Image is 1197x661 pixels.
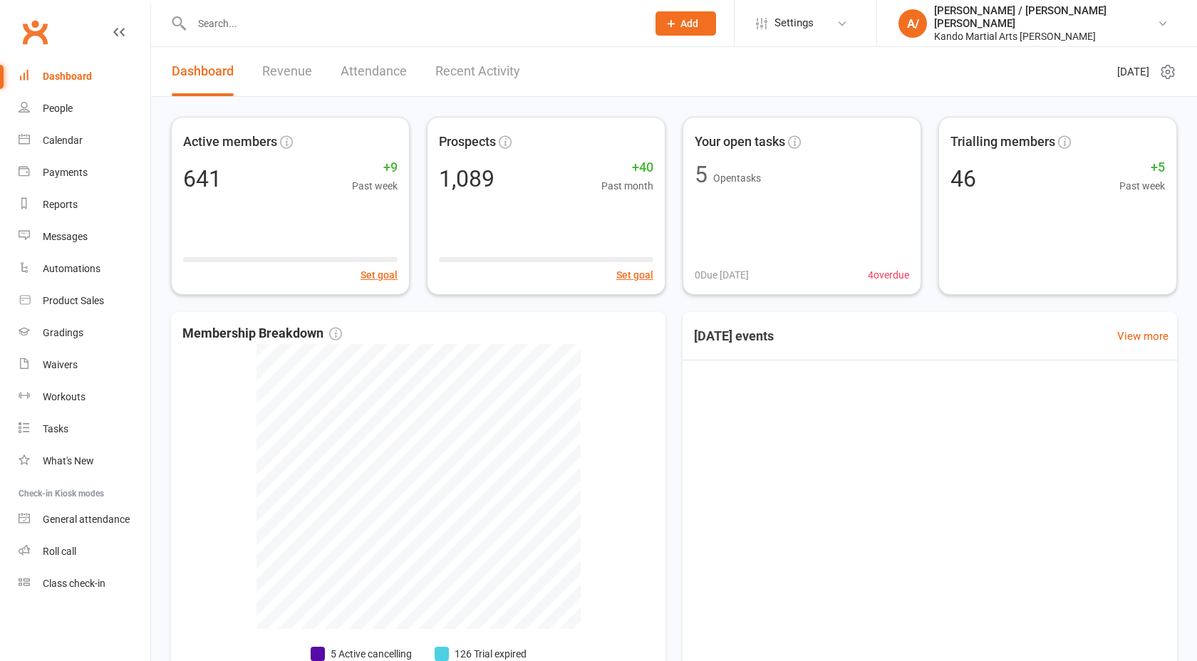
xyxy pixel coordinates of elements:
[19,253,150,285] a: Automations
[1117,63,1149,80] span: [DATE]
[43,263,100,274] div: Automations
[17,14,53,50] a: Clubworx
[950,167,976,190] div: 46
[172,47,234,96] a: Dashboard
[43,514,130,525] div: General attendance
[19,189,150,221] a: Reports
[19,504,150,536] a: General attendance kiosk mode
[43,135,83,146] div: Calendar
[43,167,88,178] div: Payments
[262,47,312,96] a: Revenue
[43,546,76,557] div: Roll call
[695,132,785,152] span: Your open tasks
[19,157,150,189] a: Payments
[695,267,749,283] span: 0 Due [DATE]
[601,178,653,194] span: Past month
[187,14,637,33] input: Search...
[1119,178,1165,194] span: Past week
[680,18,698,29] span: Add
[439,167,494,190] div: 1,089
[1119,157,1165,178] span: +5
[439,132,496,152] span: Prospects
[43,327,83,338] div: Gradings
[695,163,708,186] div: 5
[868,267,909,283] span: 4 overdue
[341,47,407,96] a: Attendance
[435,47,520,96] a: Recent Activity
[43,359,78,370] div: Waivers
[183,132,277,152] span: Active members
[19,317,150,349] a: Gradings
[19,413,150,445] a: Tasks
[683,323,785,349] h3: [DATE] events
[43,455,94,467] div: What's New
[713,172,761,184] span: Open tasks
[43,391,85,402] div: Workouts
[19,221,150,253] a: Messages
[601,157,653,178] span: +40
[19,93,150,125] a: People
[19,125,150,157] a: Calendar
[43,71,92,82] div: Dashboard
[1117,328,1168,345] a: View more
[934,4,1157,30] div: [PERSON_NAME] / [PERSON_NAME] [PERSON_NAME]
[43,103,73,114] div: People
[43,199,78,210] div: Reports
[43,578,105,589] div: Class check-in
[352,157,398,178] span: +9
[774,7,814,39] span: Settings
[352,178,398,194] span: Past week
[43,295,104,306] div: Product Sales
[19,285,150,317] a: Product Sales
[19,381,150,413] a: Workouts
[19,61,150,93] a: Dashboard
[183,167,222,190] div: 641
[361,267,398,283] button: Set goal
[19,349,150,381] a: Waivers
[43,423,68,434] div: Tasks
[655,11,716,36] button: Add
[19,445,150,477] a: What's New
[934,30,1157,43] div: Kando Martial Arts [PERSON_NAME]
[616,267,653,283] button: Set goal
[43,231,88,242] div: Messages
[898,9,927,38] div: A/
[19,568,150,600] a: Class kiosk mode
[182,323,342,344] span: Membership Breakdown
[950,132,1055,152] span: Trialling members
[19,536,150,568] a: Roll call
